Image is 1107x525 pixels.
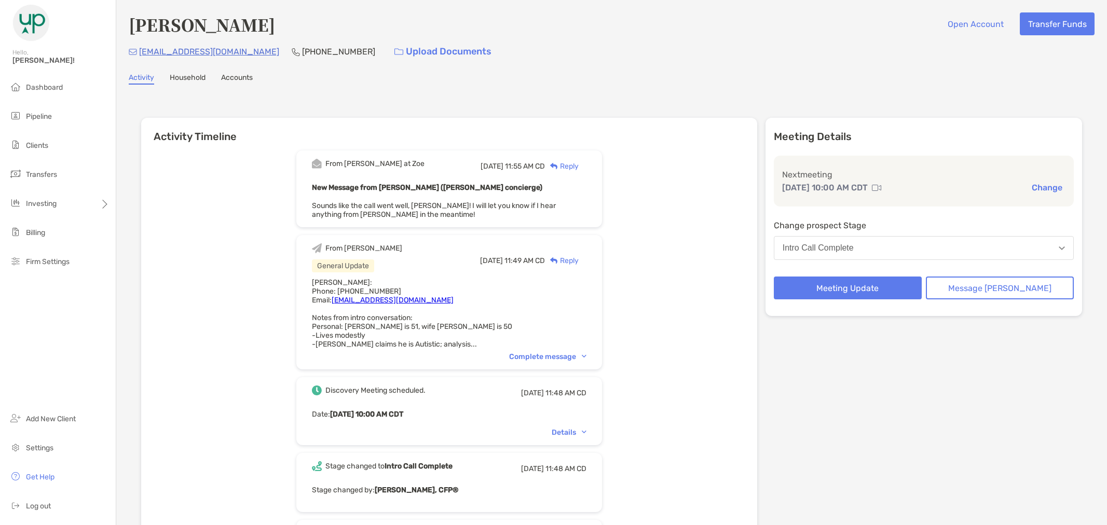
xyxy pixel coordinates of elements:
img: add_new_client icon [9,412,22,424]
img: button icon [394,48,403,56]
img: Zoe Logo [12,4,50,42]
img: Event icon [312,159,322,169]
span: [PERSON_NAME]: Phone: [PHONE_NUMBER] Email: Notes from intro conversation: Personal: [PERSON_NAME... [312,278,512,349]
img: firm-settings icon [9,255,22,267]
button: Open Account [939,12,1012,35]
img: Chevron icon [582,431,586,434]
span: Billing [26,228,45,237]
div: From [PERSON_NAME] at Zoe [325,159,425,168]
h4: [PERSON_NAME] [129,12,275,36]
span: [DATE] [521,464,544,473]
button: Intro Call Complete [774,236,1074,260]
b: [PERSON_NAME], CFP® [375,486,458,494]
b: [DATE] 10:00 AM CDT [330,410,403,419]
p: Change prospect Stage [774,219,1074,232]
img: Reply icon [550,163,558,170]
span: [PERSON_NAME]! [12,56,110,65]
span: Dashboard [26,83,63,92]
span: Get Help [26,473,54,481]
img: Email Icon [129,49,137,55]
img: logout icon [9,499,22,512]
h6: Activity Timeline [141,118,757,143]
b: Intro Call Complete [385,462,453,471]
img: settings icon [9,441,22,453]
span: Transfers [26,170,57,179]
img: Phone Icon [292,48,300,56]
a: [EMAIL_ADDRESS][DOMAIN_NAME] [332,296,454,305]
img: Chevron icon [582,355,586,358]
span: 11:48 AM CD [545,389,586,397]
p: Next meeting [782,168,1065,181]
p: Date : [312,408,586,421]
span: Firm Settings [26,257,70,266]
img: transfers icon [9,168,22,180]
p: Meeting Details [774,130,1074,143]
span: Clients [26,141,48,150]
img: pipeline icon [9,109,22,122]
span: Add New Client [26,415,76,423]
button: Message [PERSON_NAME] [926,277,1074,299]
img: Event icon [312,385,322,395]
a: Accounts [221,73,253,85]
span: [DATE] [481,162,503,171]
a: Activity [129,73,154,85]
img: get-help icon [9,470,22,482]
div: Stage changed to [325,462,453,471]
span: Sounds like the call went well, [PERSON_NAME]! I will let you know if I hear anything from [PERSO... [312,201,556,219]
span: Pipeline [26,112,52,121]
div: Details [552,428,586,437]
b: New Message from [PERSON_NAME] ([PERSON_NAME] concierge) [312,183,542,192]
img: Event icon [312,243,322,253]
img: dashboard icon [9,80,22,93]
button: Transfer Funds [1020,12,1095,35]
p: Stage changed by: [312,483,586,496]
img: investing icon [9,197,22,209]
p: [EMAIL_ADDRESS][DOMAIN_NAME] [139,45,279,58]
span: [DATE] [480,256,503,265]
span: 11:55 AM CD [505,162,545,171]
img: communication type [872,184,881,192]
p: [DATE] 10:00 AM CDT [782,181,868,194]
img: Event icon [312,461,322,471]
button: Meeting Update [774,277,922,299]
span: Settings [26,444,53,452]
a: Upload Documents [388,40,498,63]
div: Reply [545,161,579,172]
span: 11:49 AM CD [504,256,545,265]
span: 11:48 AM CD [545,464,586,473]
span: [DATE] [521,389,544,397]
span: Log out [26,502,51,510]
div: Intro Call Complete [783,243,854,253]
img: Reply icon [550,257,558,264]
p: [PHONE_NUMBER] [302,45,375,58]
div: Reply [545,255,579,266]
div: From [PERSON_NAME] [325,244,402,253]
div: General Update [312,259,374,272]
img: Open dropdown arrow [1059,246,1065,250]
span: Investing [26,199,57,208]
a: Household [170,73,206,85]
img: clients icon [9,139,22,151]
div: Discovery Meeting scheduled. [325,386,426,395]
button: Change [1029,182,1065,193]
img: billing icon [9,226,22,238]
div: Complete message [509,352,586,361]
